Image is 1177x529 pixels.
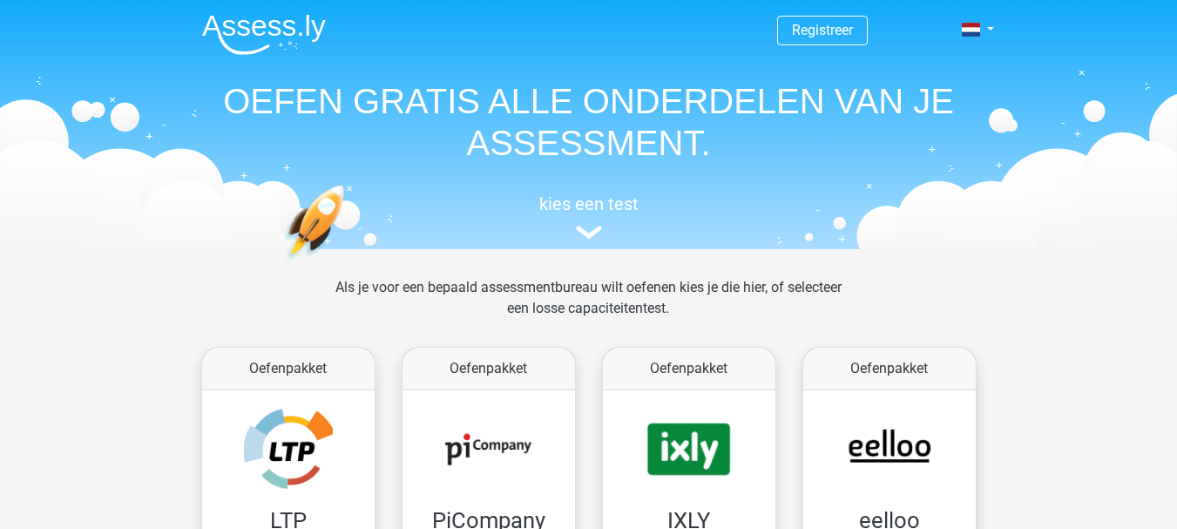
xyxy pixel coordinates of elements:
[792,22,853,38] a: Registreer
[284,185,412,342] img: oefenen
[576,226,602,239] img: assessment
[188,193,990,214] h5: kies een test
[202,14,326,55] img: Assessly
[188,80,990,164] h1: OEFEN GRATIS ALLE ONDERDELEN VAN JE ASSESSMENT.
[321,277,856,340] div: Als je voor een bepaald assessmentbureau wilt oefenen kies je die hier, of selecteer een losse ca...
[188,193,990,240] a: kies een test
